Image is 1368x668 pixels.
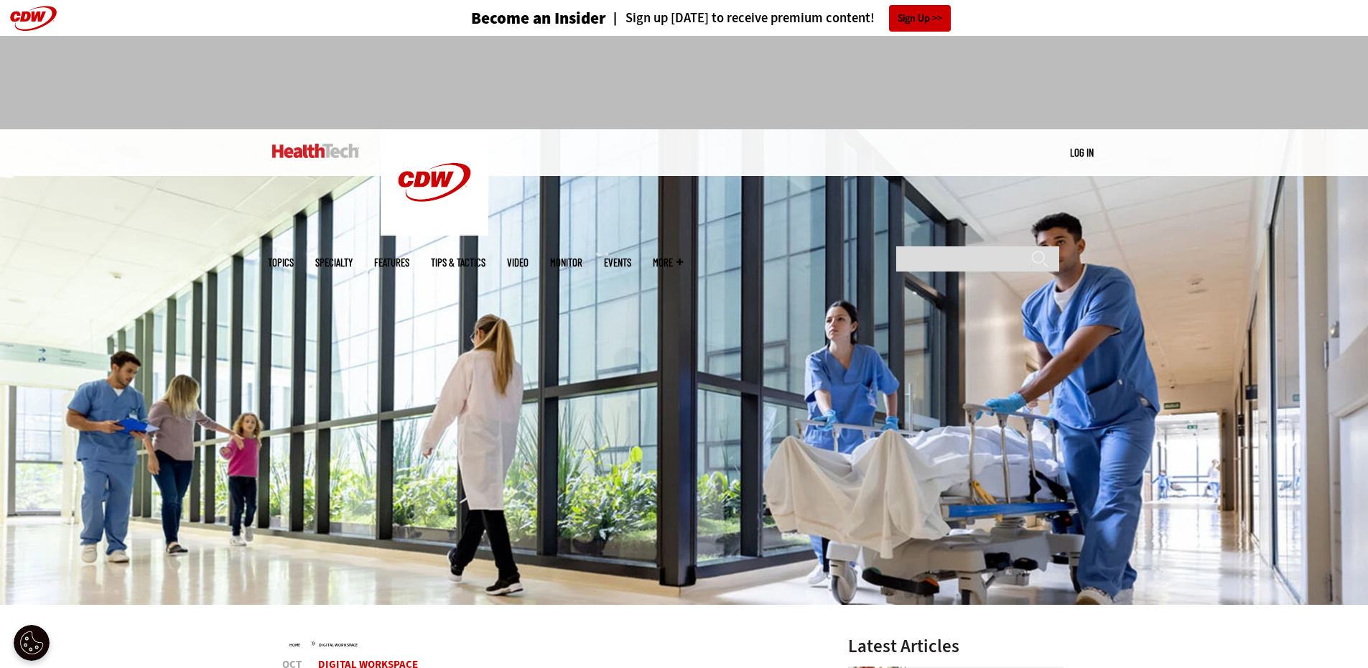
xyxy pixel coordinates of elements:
a: Tips & Tactics [431,257,485,268]
span: Specialty [315,257,353,268]
div: User menu [1070,145,1094,160]
div: » [289,637,811,649]
a: Sign up [DATE] to receive premium content! [606,11,875,25]
iframe: advertisement [423,50,946,115]
h3: Latest Articles [848,637,1064,655]
img: Home [381,129,488,236]
button: Open Preferences [14,625,50,661]
div: Cookie Settings [14,625,50,661]
span: Topics [268,257,294,268]
a: Become an Insider [417,10,606,27]
a: Home [289,642,300,648]
a: Sign Up [889,5,951,32]
a: MonITor [550,257,582,268]
a: Video [507,257,529,268]
h3: Become an Insider [471,10,606,27]
span: More [653,257,683,268]
a: Log in [1070,146,1094,159]
a: Events [604,257,631,268]
img: Home [272,144,359,158]
a: Digital Workspace [319,642,358,648]
a: Features [374,257,409,268]
a: CDW [381,224,488,239]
